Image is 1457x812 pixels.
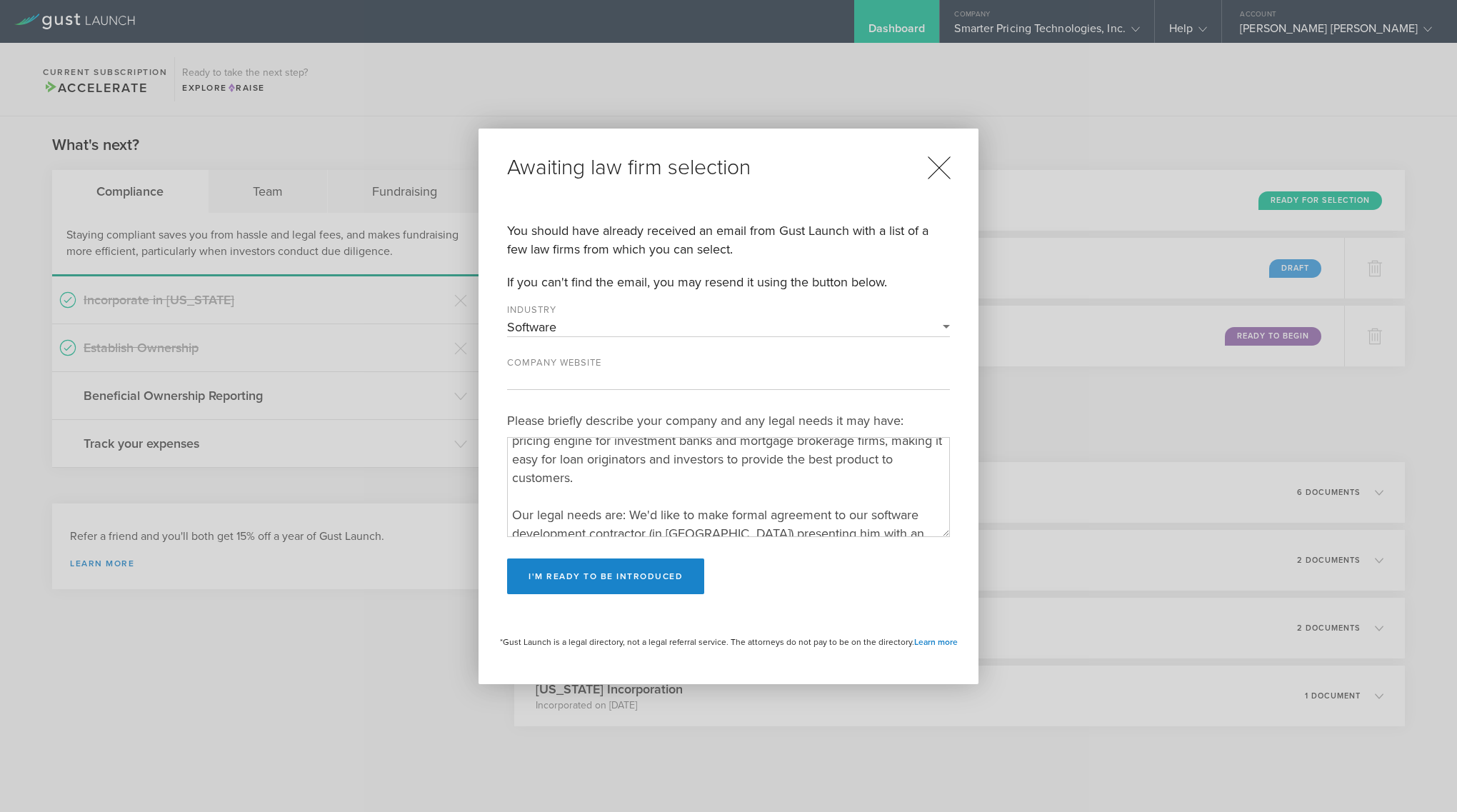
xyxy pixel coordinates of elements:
[479,637,978,647] p: *Gust Launch is a legal directory, not a legal referral service. The attorneys do not pay to be o...
[507,411,950,430] label: Please briefly describe your company and any legal needs it may have:
[507,359,636,371] label: Company Website
[507,273,950,291] p: If you can't find the email, you may resend it using the button below.
[507,221,950,259] p: You should have already received an email from Gust Launch with a list of a few law firms from wh...
[914,637,958,647] a: Learn more
[507,558,704,594] button: I'm ready to be introduced
[507,306,636,318] label: Industry
[479,129,978,207] h2: Awaiting law firm selection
